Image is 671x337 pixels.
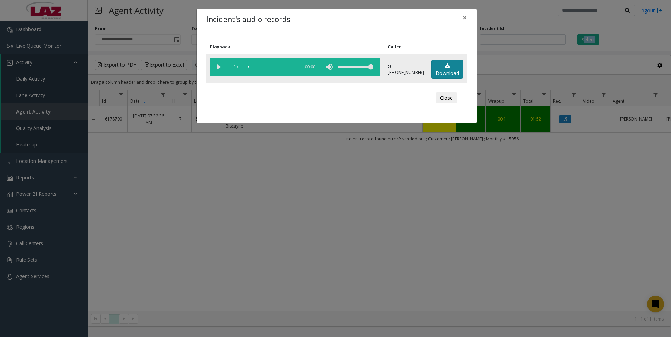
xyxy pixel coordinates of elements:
button: Close [458,9,472,26]
div: volume level [338,58,373,76]
span: playback speed button [227,58,245,76]
span: × [463,13,467,22]
div: scrub bar [248,58,296,76]
a: Download [431,60,463,79]
th: Caller [384,40,428,54]
p: tel:[PHONE_NUMBER] [388,63,424,76]
button: Close [436,92,457,104]
h4: Incident's audio records [206,14,290,25]
th: Playback [206,40,384,54]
